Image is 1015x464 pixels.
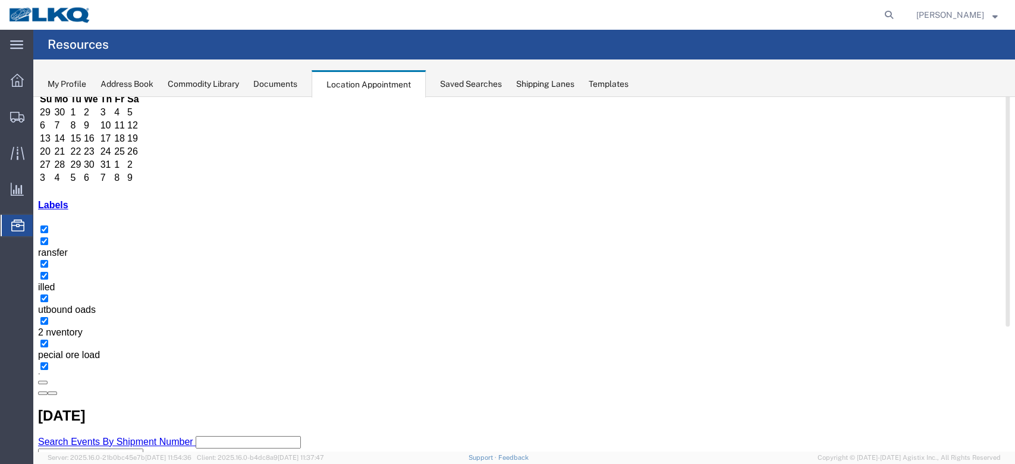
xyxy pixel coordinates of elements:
td: 7 [67,75,80,87]
img: logo [8,6,92,24]
td: 18 [80,36,92,48]
div: Shipping Lanes [516,78,574,90]
span: [DATE] 11:54:36 [145,454,191,461]
td: 17 [67,36,80,48]
span: illed [5,185,21,195]
input: late [7,265,15,273]
input: 2 nventory [7,220,15,228]
td: 7 [20,23,35,35]
span: Client: 2025.16.0-b4dc8a9 [197,454,324,461]
span: Christopher Sanchez [916,8,984,21]
a: Support [469,454,498,461]
td: 8 [37,23,49,35]
a: Labels [5,103,35,113]
td: 22 [37,49,49,61]
td: 24 [67,49,80,61]
td: 19 [93,36,106,48]
div: Commodity Library [168,78,239,90]
span: pecial ore load [5,253,67,263]
td: 28 [20,62,35,74]
span: Search Events By Shipment Number [5,340,160,350]
td: 6 [6,23,19,35]
td: 27 [6,62,19,74]
input: pecial ore load [7,243,15,250]
td: 4 [20,75,35,87]
td: 1 [37,10,49,21]
td: 29 [6,10,19,21]
td: 21 [20,49,35,61]
td: 5 [93,10,106,21]
td: 3 [6,75,19,87]
span: utbound oads [5,208,62,218]
div: Saved Searches [440,78,502,90]
td: 30 [50,62,65,74]
td: 4 [80,10,92,21]
td: 25 [80,49,92,61]
span: ransfer [5,151,34,161]
span: Copyright © [DATE]-[DATE] Agistix Inc., All Rights Reserved [818,453,1001,463]
div: Location Appointment [312,70,426,98]
div: Templates [589,78,629,90]
td: 12 [93,23,106,35]
td: 10 [67,23,80,35]
td: 15 [37,36,49,48]
td: 9 [93,75,106,87]
input: utbound oads [7,197,15,205]
td: 5 [37,75,49,87]
td: 11 [80,23,92,35]
span: late [5,275,20,286]
td: 2 [50,10,65,21]
td: 30 [20,10,35,21]
span: 2 nventory [5,230,49,240]
td: 6 [50,75,65,87]
input: illed [7,175,15,183]
input: ransfer [7,140,15,148]
h2: [DATE] [5,311,977,327]
td: 29 [37,62,49,74]
button: [PERSON_NAME] [916,8,998,22]
td: 16 [50,36,65,48]
td: 2 [93,62,106,74]
div: My Profile [48,78,86,90]
td: 20 [6,49,19,61]
div: Address Book [100,78,153,90]
a: Search Events By Shipment Number [5,340,162,350]
td: 3 [67,10,80,21]
td: 23 [50,49,65,61]
div: Documents [253,78,297,90]
td: 13 [6,36,19,48]
td: 9 [50,23,65,35]
span: Server: 2025.16.0-21b0bc45e7b [48,454,191,461]
td: 31 [67,62,80,74]
td: 14 [20,36,35,48]
td: 8 [80,75,92,87]
td: 1 [80,62,92,74]
h4: Resources [48,30,109,59]
span: [DATE] 11:37:47 [278,454,324,461]
a: Feedback [498,454,529,461]
td: 26 [93,49,106,61]
iframe: FS Legacy Container [33,97,1015,452]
